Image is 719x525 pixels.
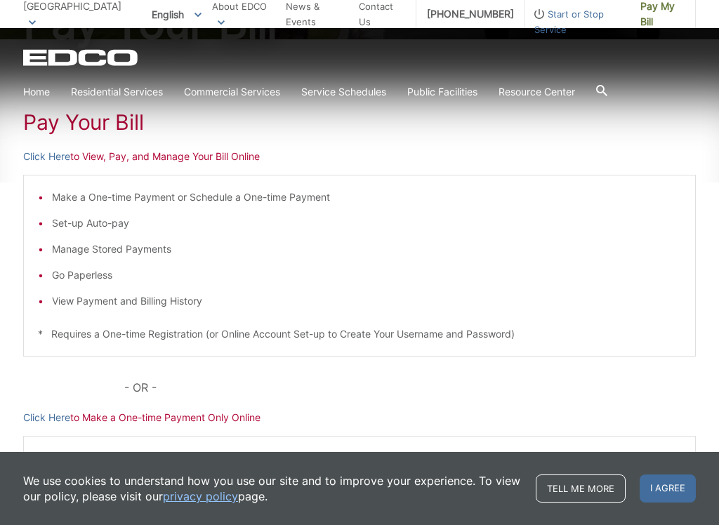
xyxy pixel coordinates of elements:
[23,49,140,66] a: EDCD logo. Return to the homepage.
[52,241,681,257] li: Manage Stored Payments
[71,84,163,100] a: Residential Services
[52,451,681,466] li: Make a One-time Payment Only
[23,109,696,135] h1: Pay Your Bill
[124,378,696,397] p: - OR -
[301,84,386,100] a: Service Schedules
[52,293,681,309] li: View Payment and Billing History
[23,410,696,425] p: to Make a One-time Payment Only Online
[52,190,681,205] li: Make a One-time Payment or Schedule a One-time Payment
[38,326,681,342] p: * Requires a One-time Registration (or Online Account Set-up to Create Your Username and Password)
[23,149,696,164] p: to View, Pay, and Manage Your Bill Online
[141,3,212,26] span: English
[499,84,575,100] a: Resource Center
[23,149,70,164] a: Click Here
[407,84,477,100] a: Public Facilities
[23,473,522,504] p: We use cookies to understand how you use our site and to improve your experience. To view our pol...
[52,267,681,283] li: Go Paperless
[23,410,70,425] a: Click Here
[23,84,50,100] a: Home
[52,215,681,231] li: Set-up Auto-pay
[163,489,238,504] a: privacy policy
[184,84,280,100] a: Commercial Services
